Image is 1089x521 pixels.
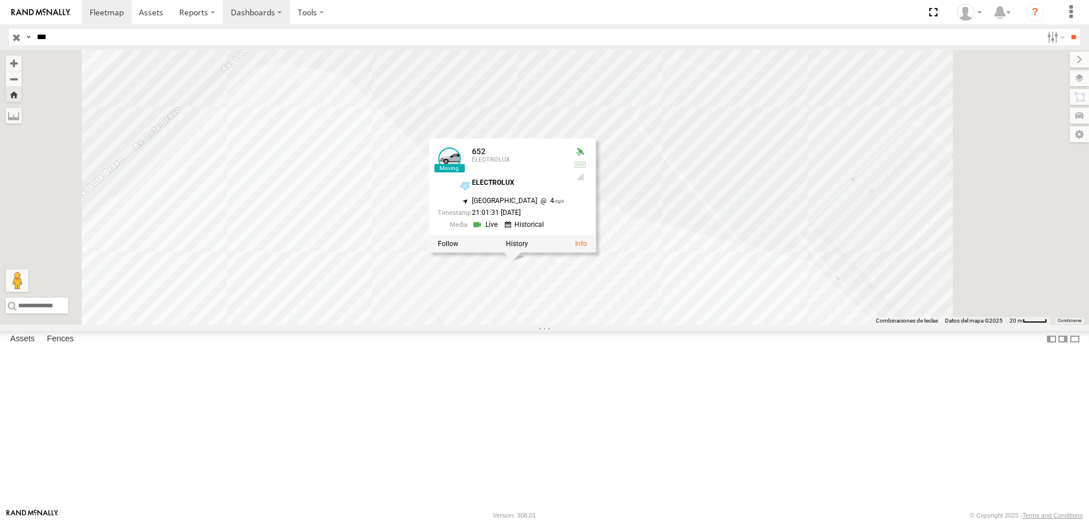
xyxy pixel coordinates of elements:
[6,56,22,71] button: Zoom in
[945,317,1003,324] span: Datos del mapa ©2025
[472,147,486,156] a: 652
[1057,331,1069,348] label: Dock Summary Table to the Right
[1042,29,1067,45] label: Search Filter Options
[1046,331,1057,348] label: Dock Summary Table to the Left
[575,240,587,248] a: View Asset Details
[6,71,22,87] button: Zoom out
[537,197,564,205] span: 4
[1070,126,1089,142] label: Map Settings
[6,87,22,102] button: Zoom Home
[573,160,587,169] div: No battery health information received from this device.
[472,156,564,163] div: ELECTROLUX
[1023,512,1083,519] a: Terms and Conditions
[5,331,40,347] label: Assets
[1069,331,1080,348] label: Hide Summary Table
[472,180,564,187] div: ELECTROLUX
[438,209,564,217] div: Date/time of location update
[6,108,22,124] label: Measure
[1026,3,1044,22] i: ?
[504,219,547,230] a: View Historical Media Streams
[1058,319,1082,323] a: Condiciones (se abre en una nueva pestaña)
[438,240,458,248] label: Realtime tracking of Asset
[6,510,58,521] a: Visit our Website
[506,240,528,248] label: View Asset History
[6,269,28,292] button: Arrastra el hombrecito naranja al mapa para abrir Street View
[41,331,79,347] label: Fences
[970,512,1083,519] div: © Copyright 2025 -
[573,172,587,181] div: GSM Signal = 4
[573,148,587,157] div: Valid GPS Fix
[472,219,501,230] a: View Live Media Streams
[24,29,33,45] label: Search Query
[493,512,536,519] div: Version: 308.01
[1006,317,1050,325] button: Escala del mapa: 20 m por 39 píxeles
[472,197,537,205] span: [GEOGRAPHIC_DATA]
[953,4,986,21] div: MANUEL HERNANDEZ
[876,317,938,325] button: Combinaciones de teclas
[1010,317,1023,324] span: 20 m
[11,9,70,16] img: rand-logo.svg
[438,148,461,171] a: View Asset Details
